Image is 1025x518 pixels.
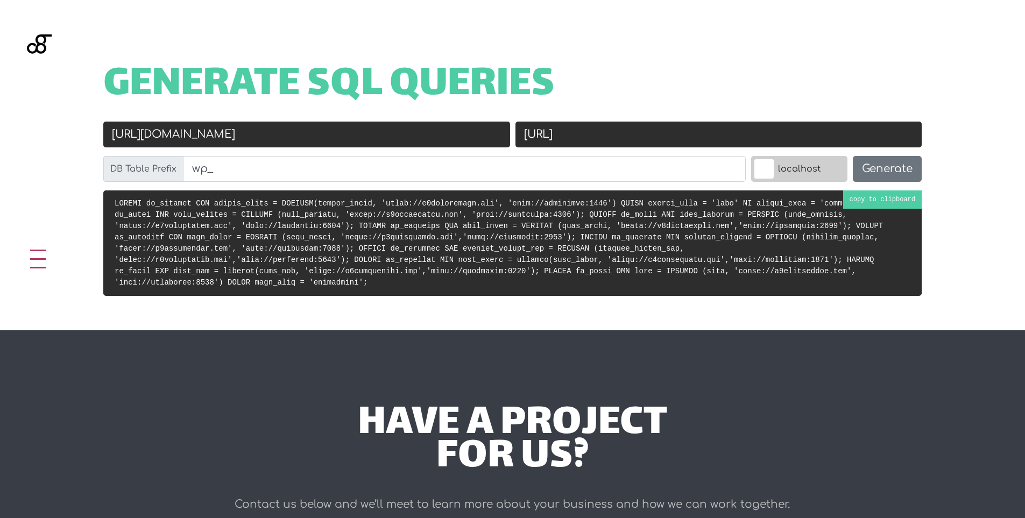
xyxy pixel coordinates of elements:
div: have a project for us? [194,408,831,475]
p: Contact us below and we’ll meet to learn more about your business and how we can work together. [194,494,831,515]
span: Generate SQL Queries [103,69,555,102]
input: Old URL [103,122,510,147]
label: localhost [751,156,847,182]
input: wp_ [183,156,746,182]
img: Blackgate [27,34,52,115]
code: LOREMI do_sitamet CON adipis_elits = DOEIUSM(tempor_incid, 'utlab://e0doloremagn.ali', 'enim://ad... [115,199,896,287]
button: Generate [853,156,922,182]
label: DB Table Prefix [103,156,183,182]
input: New URL [515,122,922,147]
